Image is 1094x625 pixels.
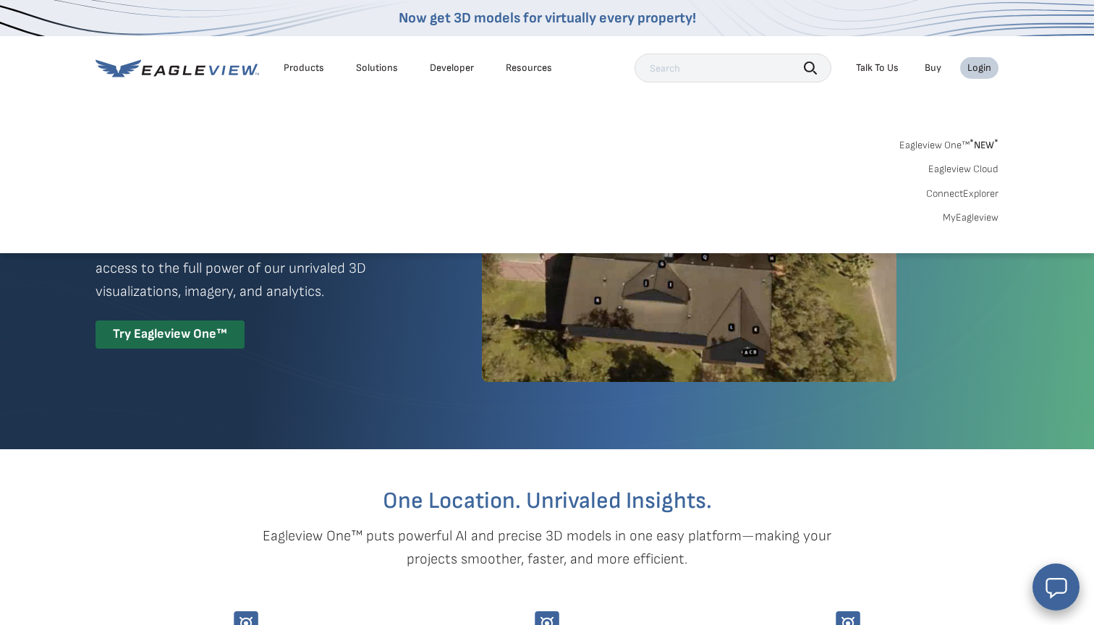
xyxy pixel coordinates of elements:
[430,61,474,75] a: Developer
[106,490,988,513] h2: One Location. Unrivaled Insights.
[356,61,398,75] div: Solutions
[399,9,696,27] a: Now get 3D models for virtually every property!
[96,320,245,349] div: Try Eagleview One™
[1032,564,1080,611] button: Open chat window
[284,61,324,75] div: Products
[926,187,998,200] a: ConnectExplorer
[96,234,430,303] p: A premium digital experience that provides seamless access to the full power of our unrivaled 3D ...
[970,139,998,151] span: NEW
[856,61,899,75] div: Talk To Us
[635,54,831,82] input: Search
[925,61,941,75] a: Buy
[506,61,552,75] div: Resources
[899,135,998,151] a: Eagleview One™*NEW*
[967,61,991,75] div: Login
[237,524,857,571] p: Eagleview One™ puts powerful AI and precise 3D models in one easy platform—making your projects s...
[928,163,998,176] a: Eagleview Cloud
[943,211,998,224] a: MyEagleview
